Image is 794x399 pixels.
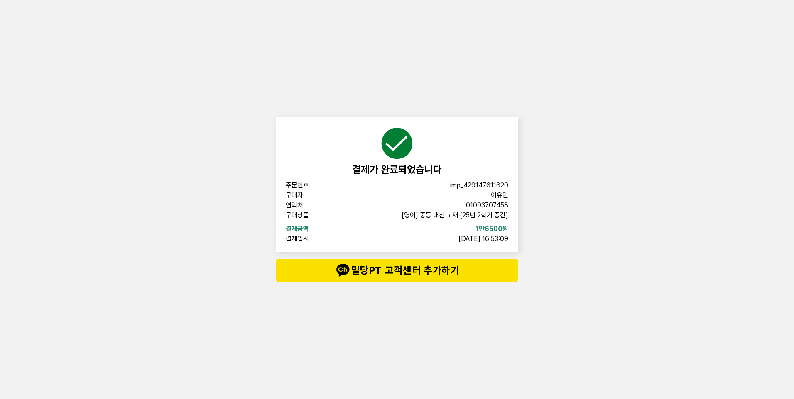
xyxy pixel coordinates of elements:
[466,202,508,209] span: 01093707458
[476,226,508,232] span: 1만6500원
[286,236,339,242] span: 결제일시
[450,182,508,189] span: imp_429147611620
[286,226,339,232] span: 결제금액
[292,262,502,279] span: 밀당PT 고객센터 추가하기
[276,259,518,282] button: talk밀당PT 고객센터 추가하기
[286,212,339,219] span: 구매상품
[352,163,442,175] span: 결제가 완료되었습니다
[334,262,351,279] img: talk
[458,236,508,242] span: [DATE] 16:53:09
[402,212,508,219] span: [영어] 중등 내신 교재 (25년 2학기 중간)
[380,127,414,160] img: succeed
[491,192,508,199] span: 이유민
[286,182,339,189] span: 주문번호
[286,192,339,199] span: 구매자
[286,202,339,209] span: 연락처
